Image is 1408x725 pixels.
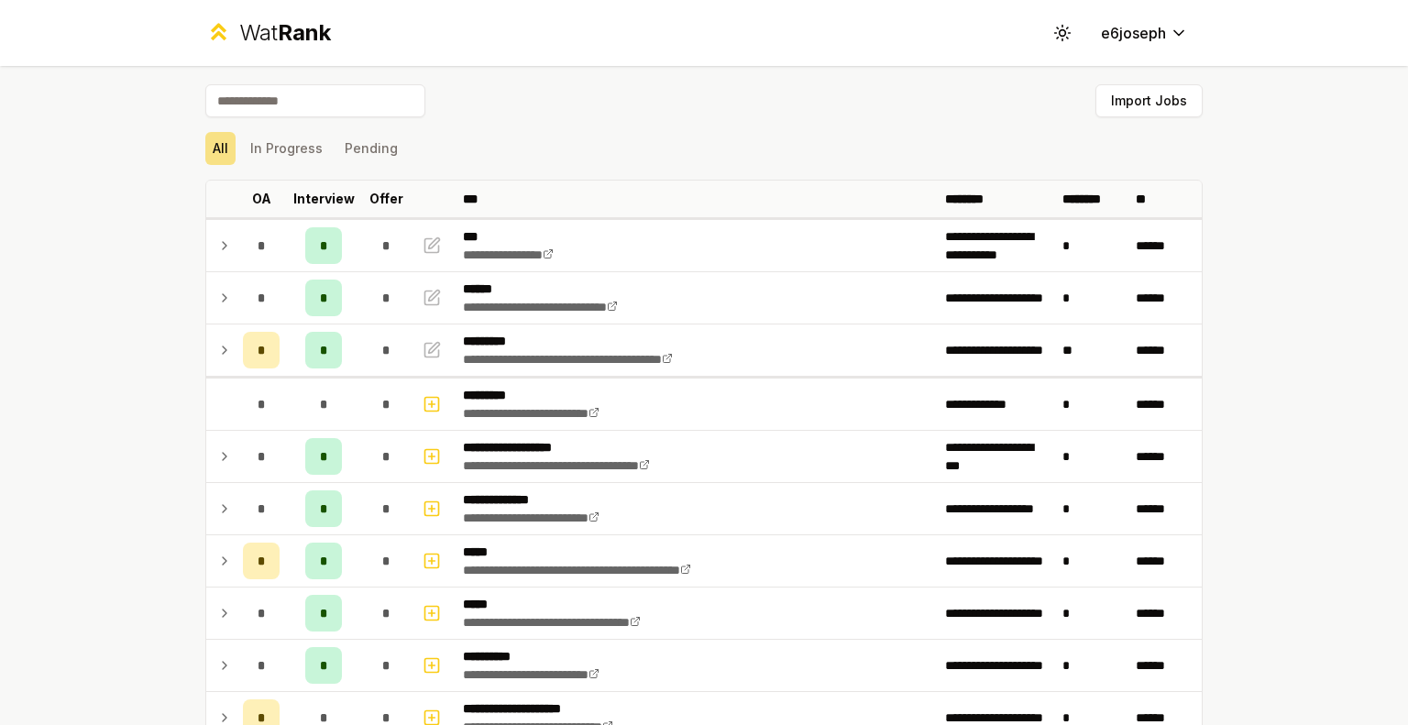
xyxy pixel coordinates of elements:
[337,132,405,165] button: Pending
[1095,84,1203,117] button: Import Jobs
[243,132,330,165] button: In Progress
[205,132,236,165] button: All
[205,18,331,48] a: WatRank
[252,190,271,208] p: OA
[369,190,403,208] p: Offer
[1086,16,1203,49] button: e6joseph
[293,190,355,208] p: Interview
[278,19,331,46] span: Rank
[1101,22,1166,44] span: e6joseph
[239,18,331,48] div: Wat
